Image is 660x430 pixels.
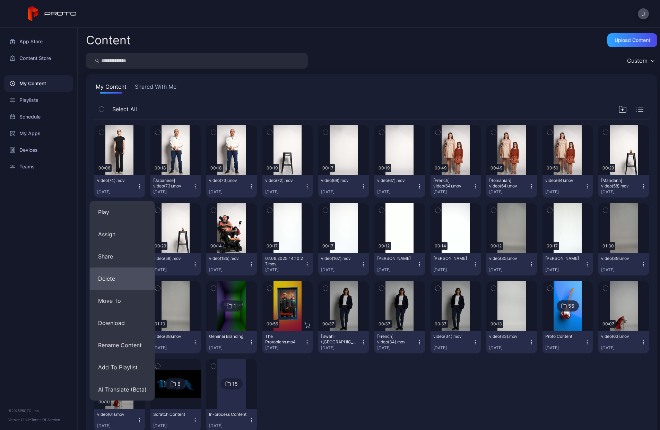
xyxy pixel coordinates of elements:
[206,331,257,353] button: Geminai Branding[DATE]
[86,34,131,46] div: Content
[4,75,73,92] a: My Content
[150,175,201,198] button: [Japanese] video(73).mov[DATE]
[489,345,529,351] div: [DATE]
[374,253,425,275] button: [PERSON_NAME][DATE]
[97,412,135,417] div: video(61).mov
[90,334,155,356] button: Rename Content
[489,189,529,195] div: [DATE]
[433,267,473,273] div: [DATE]
[4,108,73,125] a: Schedule
[90,267,155,290] button: Delete
[232,381,238,387] div: 15
[542,175,593,198] button: video(64).mov[DATE]
[433,334,471,339] div: video(34).mov
[153,256,191,261] div: video(58).mov
[433,178,471,189] div: [French] video(64).mov
[601,178,639,189] div: [Mandarin] video(58).mov
[94,175,145,198] button: video(74).mov[DATE]
[318,331,369,353] button: [Swahili ([GEOGRAPHIC_DATA])] video(34).mov[DATE]
[209,423,249,429] div: [DATE]
[601,267,641,273] div: [DATE]
[4,125,73,142] a: My Apps
[601,256,639,261] div: video(39).mov
[433,189,473,195] div: [DATE]
[209,345,249,351] div: [DATE]
[265,178,303,183] div: video(72).mov
[598,253,649,275] button: video(39).mov[DATE]
[377,178,415,183] div: video(67).mov
[177,381,181,387] div: 6
[90,290,155,312] button: Move To
[90,356,155,378] button: Add To Playlist
[318,253,369,275] button: video(167).mov[DATE]
[545,178,583,183] div: video(64).mov
[431,253,481,275] button: [PERSON_NAME][DATE]
[97,189,137,195] div: [DATE]
[8,408,69,413] div: © 2025 PROTO, Inc.
[31,418,60,422] a: Terms Of Service
[209,189,249,195] div: [DATE]
[377,334,415,345] div: [French] video(34).mov
[262,175,313,198] button: video(72).mov[DATE]
[489,256,527,261] div: video(35).mov
[545,189,585,195] div: [DATE]
[4,92,73,108] a: Playlists
[601,334,639,339] div: video(63).mov
[90,312,155,334] button: Download
[209,256,247,261] div: video(185).mov
[97,423,137,429] div: [DATE]
[486,331,537,353] button: video(33).mov[DATE]
[4,142,73,158] div: Devices
[4,50,73,67] a: Content Store
[431,331,481,353] button: video(34).mov[DATE]
[377,267,417,273] div: [DATE]
[209,178,247,183] div: video(73).mov
[4,33,73,50] div: App Store
[598,175,649,198] button: [Mandarin] video(58).mov[DATE]
[265,189,305,195] div: [DATE]
[4,158,73,175] a: Teams
[97,178,135,183] div: video(74).mov
[262,331,313,353] button: The Protopians.mp4[DATE]
[377,345,417,351] div: [DATE]
[112,105,137,113] span: Select All
[90,378,155,401] button: AI Translate (Beta)
[94,82,128,94] button: My Content
[206,253,257,275] button: video(185).mov[DATE]
[153,423,193,429] div: [DATE]
[489,178,527,189] div: [Romanian] video(64).mov
[321,256,359,261] div: video(167).mov
[486,175,537,198] button: [Romanian] video(64).mov[DATE]
[150,253,201,275] button: video(58).mov[DATE]
[542,331,593,353] button: Proto Content[DATE]
[377,189,417,195] div: [DATE]
[545,334,583,339] div: Proto Content
[433,345,473,351] div: [DATE]
[265,256,303,267] div: 07.09.2025_14:10:27.mov
[206,175,257,198] button: video(73).mov[DATE]
[489,334,527,339] div: video(33).mov
[209,267,249,273] div: [DATE]
[90,223,155,245] button: Assign
[545,345,585,351] div: [DATE]
[431,175,481,198] button: [French] video(64).mov[DATE]
[8,418,31,422] span: Version 1.13.1 •
[321,345,361,351] div: [DATE]
[615,37,650,43] div: Upload Content
[542,253,593,275] button: [PERSON_NAME][DATE]
[153,345,193,351] div: [DATE]
[153,412,191,417] div: Scratch Content
[377,256,415,261] div: Tatiana Thomas
[598,331,649,353] button: video(63).mov[DATE]
[321,189,361,195] div: [DATE]
[153,178,191,189] div: [Japanese] video(73).mov
[545,256,583,261] div: Natalie Marston
[265,267,305,273] div: [DATE]
[568,303,574,309] div: 55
